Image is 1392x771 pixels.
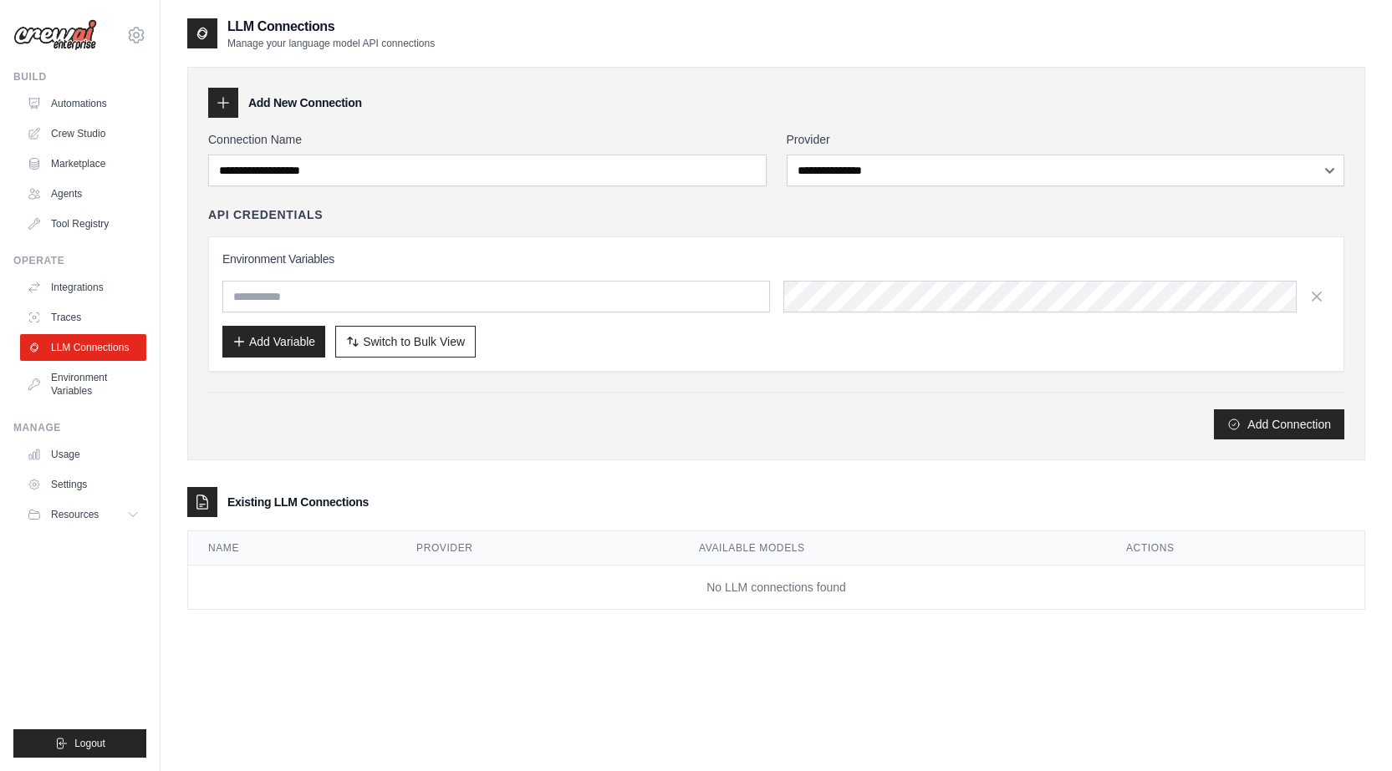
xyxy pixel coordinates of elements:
label: Provider [787,131,1345,148]
h2: LLM Connections [227,17,435,37]
div: Operate [13,254,146,267]
a: Usage [20,441,146,468]
button: Add Variable [222,326,325,358]
a: Integrations [20,274,146,301]
button: Add Connection [1214,409,1344,439]
a: Agents [20,180,146,207]
span: Switch to Bulk View [363,333,465,350]
h4: API Credentials [208,206,323,223]
h3: Environment Variables [222,251,1330,267]
div: Build [13,70,146,84]
span: Resources [51,508,99,521]
a: Settings [20,471,146,498]
button: Switch to Bulk View [335,326,476,358]
div: Manage [13,421,146,434]
img: Logo [13,19,97,51]
th: Provider [396,531,679,566]
a: Tool Registry [20,211,146,237]
button: Logout [13,729,146,758]
span: Logout [74,737,105,750]
p: Manage your language model API connections [227,37,435,50]
h3: Add New Connection [248,94,362,111]
td: No LLM connections found [188,566,1364,610]
th: Name [188,531,396,566]
a: LLM Connections [20,334,146,361]
a: Crew Studio [20,120,146,147]
th: Available Models [679,531,1106,566]
a: Environment Variables [20,364,146,404]
a: Automations [20,90,146,117]
a: Traces [20,304,146,331]
label: Connection Name [208,131,767,148]
a: Marketplace [20,150,146,177]
button: Resources [20,501,146,528]
h3: Existing LLM Connections [227,494,369,510]
th: Actions [1106,531,1364,566]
